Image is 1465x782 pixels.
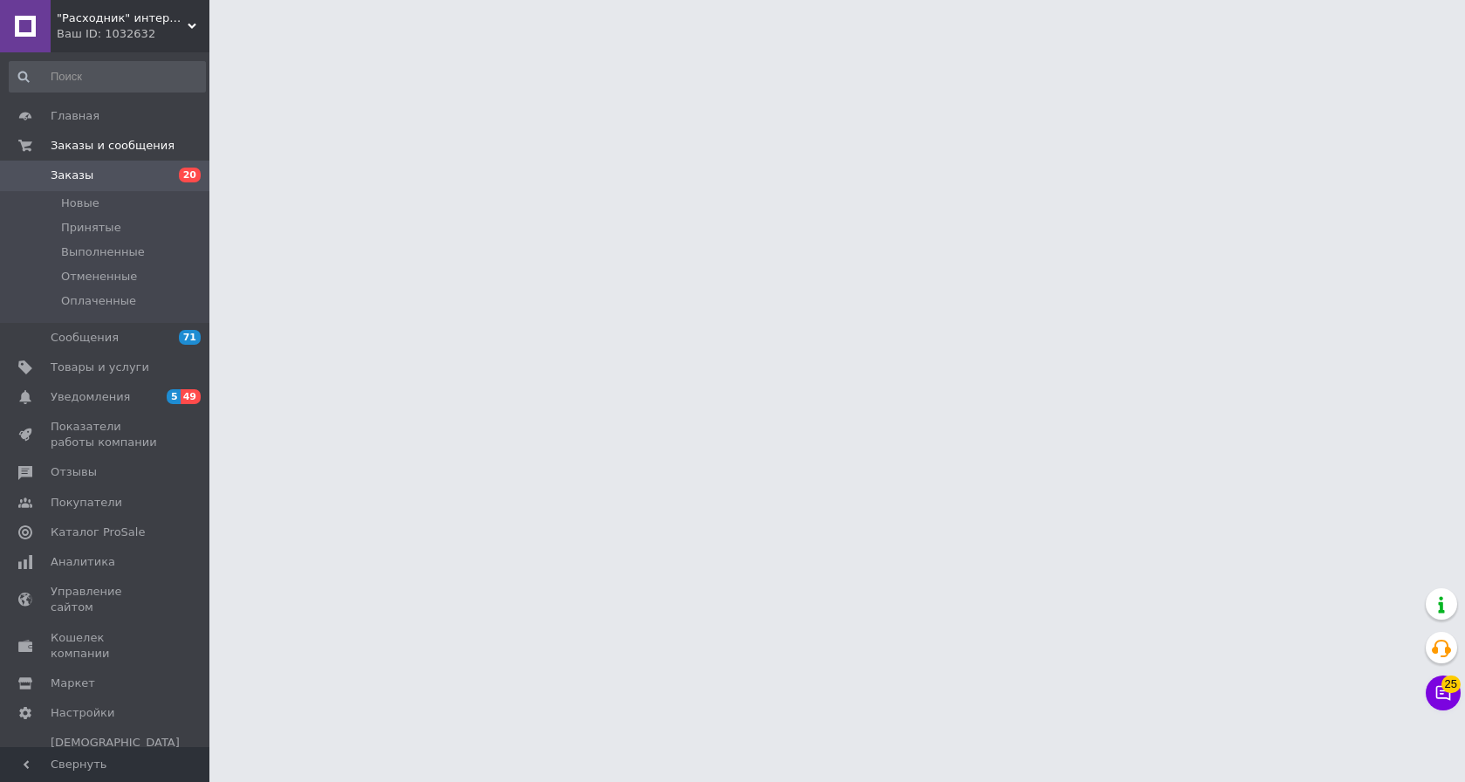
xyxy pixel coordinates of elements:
span: 20 [179,168,201,182]
span: Отзывы [51,464,97,480]
span: 5 [167,389,181,404]
span: 25 [1441,676,1461,693]
span: Оплаченные [61,293,136,309]
span: Товары и услуги [51,360,149,375]
span: Настройки [51,705,114,721]
span: Новые [61,195,99,211]
span: 49 [181,389,201,404]
span: Сообщения [51,330,119,346]
span: Управление сайтом [51,584,161,615]
span: Кошелек компании [51,630,161,662]
span: Заказы и сообщения [51,138,175,154]
span: "Расходник" интернет магазин запчастей [57,10,188,26]
span: 71 [179,330,201,345]
span: Аналитика [51,554,115,570]
span: Маркет [51,676,95,691]
span: Заказы [51,168,93,183]
span: Принятые [61,220,121,236]
input: Поиск [9,61,206,93]
span: Покупатели [51,495,122,511]
span: Уведомления [51,389,130,405]
div: Ваш ID: 1032632 [57,26,209,42]
span: Каталог ProSale [51,525,145,540]
button: Чат с покупателем25 [1426,676,1461,710]
span: Выполненные [61,244,145,260]
span: Показатели работы компании [51,419,161,450]
span: Главная [51,108,99,124]
span: Отмененные [61,269,137,285]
